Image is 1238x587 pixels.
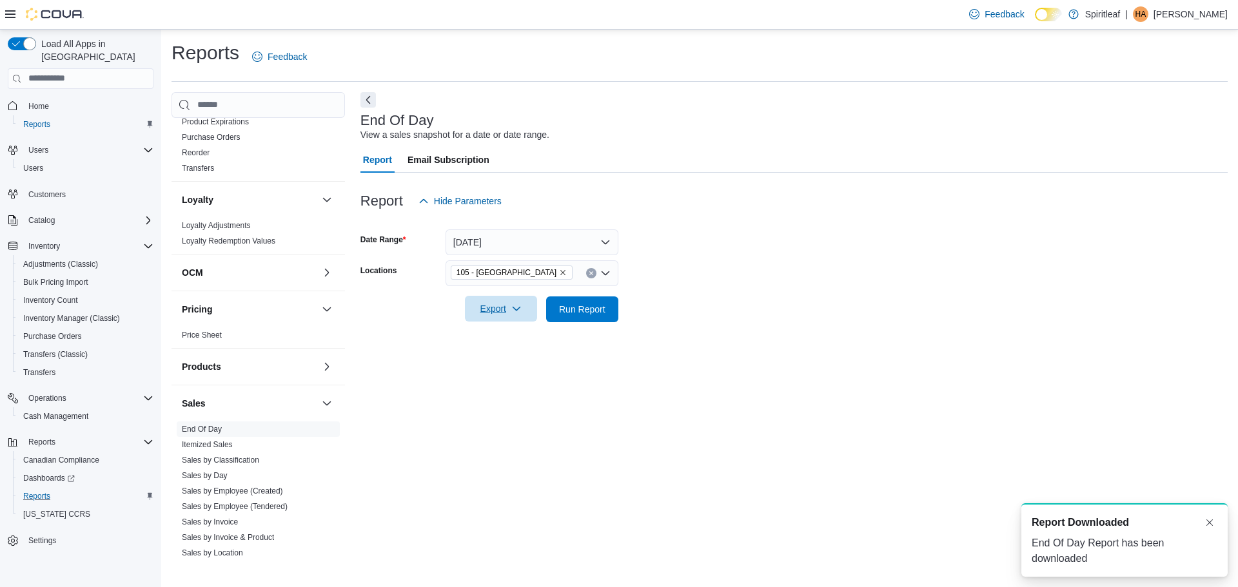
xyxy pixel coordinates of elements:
[247,44,312,70] a: Feedback
[546,296,618,322] button: Run Report
[18,409,153,424] span: Cash Management
[23,473,75,483] span: Dashboards
[586,268,596,278] button: Clear input
[182,548,243,558] span: Sales by Location
[473,296,529,322] span: Export
[18,117,55,132] a: Reports
[23,331,82,342] span: Purchase Orders
[1032,515,1129,530] span: Report Downloaded
[559,269,567,276] button: Remove 105 - West Kelowna from selection in this group
[360,235,406,245] label: Date Range
[18,293,83,308] a: Inventory Count
[26,8,84,21] img: Cova
[182,164,214,173] a: Transfers
[3,211,159,229] button: Catalog
[28,437,55,447] span: Reports
[182,303,317,316] button: Pricing
[182,517,238,526] a: Sales by Invoice
[182,397,317,410] button: Sales
[182,132,241,142] span: Purchase Orders
[23,277,88,287] span: Bulk Pricing Import
[18,274,93,290] a: Bulk Pricing Import
[172,327,345,348] div: Pricing
[319,265,335,280] button: OCM
[172,218,345,254] div: Loyalty
[182,148,210,158] span: Reorder
[13,309,159,327] button: Inventory Manager (Classic)
[23,390,153,406] span: Operations
[18,409,93,424] a: Cash Management
[3,531,159,550] button: Settings
[13,407,159,425] button: Cash Management
[182,548,243,557] a: Sales by Location
[182,220,251,231] span: Loyalty Adjustments
[23,509,90,519] span: [US_STATE] CCRS
[23,213,60,228] button: Catalog
[28,145,48,155] span: Users
[13,255,159,273] button: Adjustments (Classic)
[13,363,159,381] button: Transfers
[18,117,153,132] span: Reports
[18,452,104,468] a: Canadian Compliance
[3,389,159,407] button: Operations
[13,115,159,133] button: Reports
[3,97,159,115] button: Home
[18,506,153,522] span: Washington CCRS
[182,424,222,434] span: End Of Day
[23,213,153,228] span: Catalog
[319,396,335,411] button: Sales
[319,359,335,374] button: Products
[1125,6,1128,22] p: |
[23,99,54,114] a: Home
[182,163,214,173] span: Transfers
[23,142,153,158] span: Users
[182,501,288,512] span: Sales by Employee (Tendered)
[319,302,335,317] button: Pricing
[182,517,238,527] span: Sales by Invoice
[1035,8,1062,21] input: Dark Mode
[465,296,537,322] button: Export
[1032,535,1217,566] div: End Of Day Report has been downloaded
[13,345,159,363] button: Transfers (Classic)
[268,50,307,63] span: Feedback
[23,186,153,202] span: Customers
[182,471,228,480] a: Sales by Day
[18,329,153,344] span: Purchase Orders
[182,148,210,157] a: Reorder
[319,192,335,207] button: Loyalty
[1133,6,1148,22] div: Holly A
[13,327,159,345] button: Purchase Orders
[23,313,120,323] span: Inventory Manager (Classic)
[413,188,507,214] button: Hide Parameters
[182,425,222,434] a: End Of Day
[13,451,159,469] button: Canadian Compliance
[28,535,56,546] span: Settings
[3,141,159,159] button: Users
[18,293,153,308] span: Inventory Count
[18,311,125,326] a: Inventory Manager (Classic)
[182,133,241,142] a: Purchase Orders
[23,119,50,130] span: Reports
[1202,515,1217,530] button: Dismiss toast
[182,440,233,449] a: Itemized Sales
[28,215,55,226] span: Catalog
[13,273,159,291] button: Bulk Pricing Import
[23,238,153,254] span: Inventory
[182,117,249,127] span: Product Expirations
[182,330,222,340] span: Price Sheet
[18,347,93,362] a: Transfers (Classic)
[18,506,95,522] a: [US_STATE] CCRS
[363,147,392,173] span: Report
[985,8,1024,21] span: Feedback
[18,470,80,486] a: Dashboards
[182,331,222,340] a: Price Sheet
[13,505,159,523] button: [US_STATE] CCRS
[182,193,213,206] h3: Loyalty
[28,393,66,403] span: Operations
[182,486,283,496] span: Sales by Employee (Created)
[23,434,61,450] button: Reports
[3,433,159,451] button: Reports
[360,113,434,128] h3: End Of Day
[23,434,153,450] span: Reports
[182,455,259,465] span: Sales by Classification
